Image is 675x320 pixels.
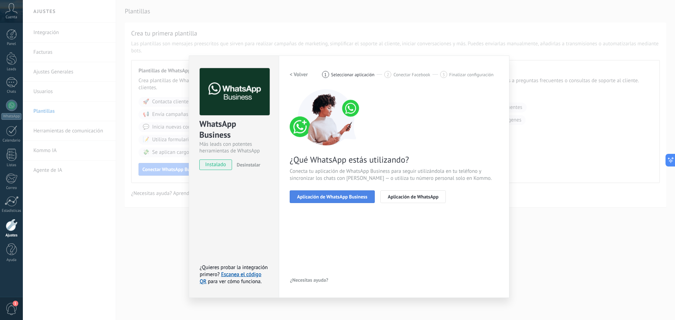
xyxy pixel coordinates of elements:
[290,89,364,145] img: connect number
[449,72,494,77] span: Finalizar configuración
[380,190,446,203] button: Aplicación de WhatsApp
[6,15,17,20] span: Cuenta
[290,275,329,285] button: ¿Necesitas ayuda?
[331,72,375,77] span: Seleccionar aplicación
[200,271,261,285] a: Escanea el código QR
[237,162,260,168] span: Desinstalar
[290,154,499,165] span: ¿Qué WhatsApp estás utilizando?
[1,163,22,168] div: Listas
[290,277,328,282] span: ¿Necesitas ayuda?
[13,301,18,306] span: 1
[200,159,232,170] span: instalado
[290,190,375,203] button: Aplicación de WhatsApp Business
[1,67,22,72] div: Leads
[208,278,262,285] span: para ver cómo funciona.
[297,194,367,199] span: Aplicación de WhatsApp Business
[324,72,327,78] span: 1
[1,42,22,46] div: Panel
[199,141,269,154] div: Más leads con potentes herramientas de WhatsApp
[1,138,22,143] div: Calendario
[442,72,445,78] span: 3
[1,209,22,213] div: Estadísticas
[1,233,22,238] div: Ajustes
[200,68,270,116] img: logo_main.png
[393,72,430,77] span: Conectar Facebook
[290,168,499,182] span: Conecta tu aplicación de WhatsApp Business para seguir utilizándola en tu teléfono y sincronizar ...
[290,68,308,81] button: < Volver
[290,71,308,78] h2: < Volver
[199,118,269,141] div: WhatsApp Business
[388,194,438,199] span: Aplicación de WhatsApp
[1,90,22,94] div: Chats
[1,258,22,262] div: Ayuda
[387,72,389,78] span: 2
[234,159,260,170] button: Desinstalar
[200,264,268,278] span: ¿Quieres probar la integración primero?
[1,113,21,120] div: WhatsApp
[1,186,22,190] div: Correo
